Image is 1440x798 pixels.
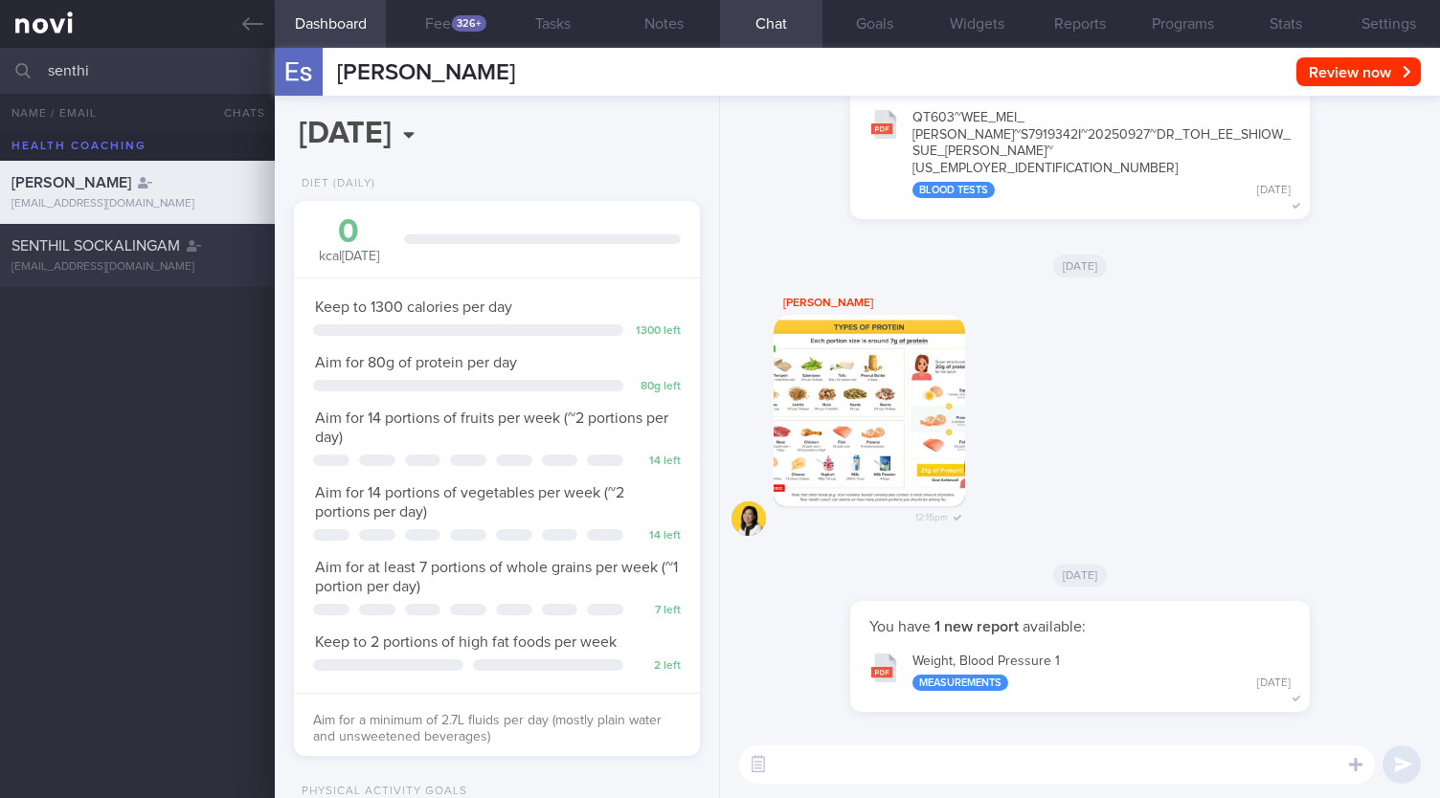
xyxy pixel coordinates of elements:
span: 12:15pm [915,506,948,524]
div: kcal [DATE] [313,215,385,266]
button: Review now [1296,57,1421,86]
div: [PERSON_NAME] [774,292,1023,315]
span: Keep to 2 portions of high fat foods per week [315,634,617,650]
div: Weight, Blood Pressure 1 [912,654,1291,692]
div: [EMAIL_ADDRESS][DOMAIN_NAME] [11,260,263,275]
span: Aim for 14 portions of vegetables per week (~2 portions per day) [315,485,624,520]
span: SENTHIL SOCKALINGAM [11,238,180,254]
div: 0 [313,215,385,249]
button: Weight, Blood Pressure 1 Measurements [DATE] [860,641,1300,701]
span: [PERSON_NAME] [11,175,131,190]
div: [DATE] [1257,184,1291,198]
div: 14 left [633,454,681,469]
img: Photo by Sue-Anne [774,315,965,506]
div: Diet (Daily) [294,177,375,191]
div: 7 left [633,604,681,618]
span: Aim for 80g of protein per day [315,355,517,370]
div: 326+ [452,15,486,32]
div: 2 left [633,659,681,674]
div: QT603~WEE_ MEI_ [PERSON_NAME]~S7919342I~20250927~DR_ TOH_ EE_ SHIOW_ SUE_ [PERSON_NAME]~[US_EMPLO... [912,110,1291,198]
span: Aim for a minimum of 2.7L fluids per day (mostly plain water and unsweetened beverages) [313,714,662,744]
div: 1300 left [633,324,681,339]
span: Keep to 1300 calories per day [315,299,512,315]
div: [DATE] [1257,676,1291,691]
div: [EMAIL_ADDRESS][DOMAIN_NAME] [11,197,263,211]
span: Aim for 14 portions of fruits per week (~2 portions per day) [315,410,668,445]
span: [PERSON_NAME] [337,61,515,84]
strong: 1 new report [931,619,1023,634]
span: Aim for at least 7 portions of whole grains per week (~1 portion per day) [315,560,678,594]
span: [DATE] [1053,564,1108,587]
div: Blood Tests [912,182,995,198]
div: Measurements [912,675,1008,691]
button: QT603~WEE_MEI_[PERSON_NAME]~S7919342I~20250927~DR_TOH_EE_SHIOW_SUE_[PERSON_NAME]~[US_EMPLOYER_IDE... [860,98,1300,208]
button: Chats [198,94,275,132]
div: 14 left [633,529,681,543]
p: You have available: [869,617,1291,636]
span: [DATE] [1053,255,1108,277]
div: 80 g left [633,380,681,394]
